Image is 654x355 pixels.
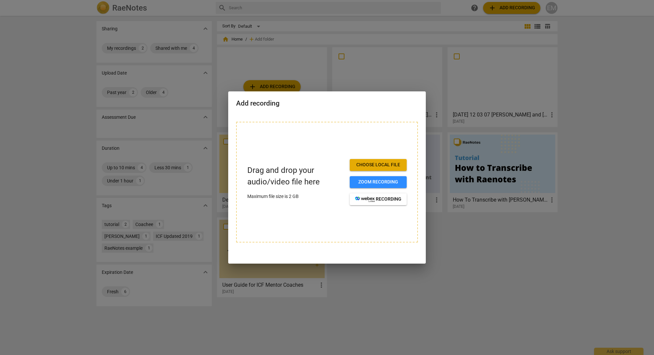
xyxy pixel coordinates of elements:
p: Maximum file size is 2 GB [247,193,344,200]
button: recording [350,193,407,205]
p: Drag and drop your audio/video file here [247,165,344,188]
span: Choose local file [355,162,401,168]
span: Zoom recording [355,179,401,185]
span: recording [355,196,401,203]
h2: Add recording [236,99,418,108]
button: Choose local file [350,159,407,171]
button: Zoom recording [350,176,407,188]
